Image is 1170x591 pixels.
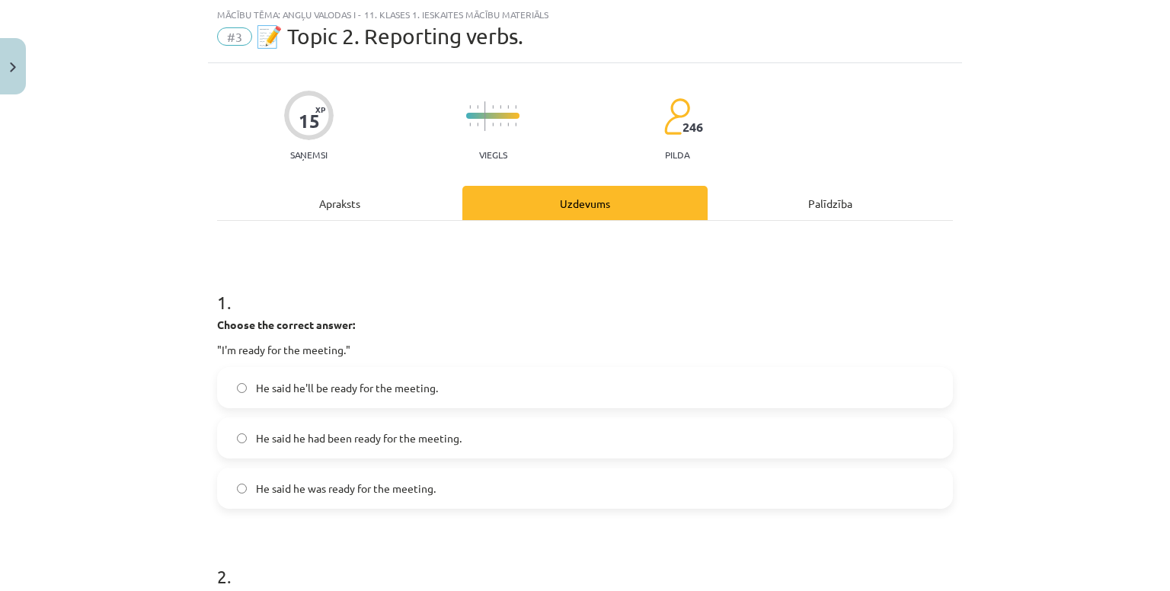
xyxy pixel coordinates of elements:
input: He said he had been ready for the meeting. [237,433,247,443]
img: icon-short-line-57e1e144782c952c97e751825c79c345078a6d821885a25fce030b3d8c18986b.svg [469,123,471,126]
img: icon-long-line-d9ea69661e0d244f92f715978eff75569469978d946b2353a9bb055b3ed8787d.svg [484,101,486,131]
p: pilda [665,149,689,160]
img: icon-short-line-57e1e144782c952c97e751825c79c345078a6d821885a25fce030b3d8c18986b.svg [500,105,501,109]
img: icon-short-line-57e1e144782c952c97e751825c79c345078a6d821885a25fce030b3d8c18986b.svg [477,105,478,109]
strong: Choose the correct answer: [217,318,355,331]
img: icon-short-line-57e1e144782c952c97e751825c79c345078a6d821885a25fce030b3d8c18986b.svg [515,105,516,109]
img: icon-short-line-57e1e144782c952c97e751825c79c345078a6d821885a25fce030b3d8c18986b.svg [477,123,478,126]
h1: 1 . [217,265,953,312]
div: Uzdevums [462,186,708,220]
p: Viegls [479,149,507,160]
img: icon-short-line-57e1e144782c952c97e751825c79c345078a6d821885a25fce030b3d8c18986b.svg [515,123,516,126]
div: Apraksts [217,186,462,220]
span: #3 [217,27,252,46]
img: icon-close-lesson-0947bae3869378f0d4975bcd49f059093ad1ed9edebbc8119c70593378902aed.svg [10,62,16,72]
div: Palīdzība [708,186,953,220]
div: 15 [299,110,320,132]
p: Saņemsi [284,149,334,160]
span: He said he had been ready for the meeting. [256,430,462,446]
span: XP [315,105,325,113]
img: icon-short-line-57e1e144782c952c97e751825c79c345078a6d821885a25fce030b3d8c18986b.svg [469,105,471,109]
img: icon-short-line-57e1e144782c952c97e751825c79c345078a6d821885a25fce030b3d8c18986b.svg [500,123,501,126]
span: He said he'll be ready for the meeting. [256,380,438,396]
img: icon-short-line-57e1e144782c952c97e751825c79c345078a6d821885a25fce030b3d8c18986b.svg [492,123,494,126]
img: icon-short-line-57e1e144782c952c97e751825c79c345078a6d821885a25fce030b3d8c18986b.svg [507,123,509,126]
img: icon-short-line-57e1e144782c952c97e751825c79c345078a6d821885a25fce030b3d8c18986b.svg [492,105,494,109]
span: 246 [682,120,703,134]
img: students-c634bb4e5e11cddfef0936a35e636f08e4e9abd3cc4e673bd6f9a4125e45ecb1.svg [663,97,690,136]
input: He said he'll be ready for the meeting. [237,383,247,393]
img: icon-short-line-57e1e144782c952c97e751825c79c345078a6d821885a25fce030b3d8c18986b.svg [507,105,509,109]
span: He said he was ready for the meeting. [256,481,436,497]
span: 📝 Topic 2. Reporting verbs. [256,24,523,49]
div: Mācību tēma: Angļu valodas i - 11. klases 1. ieskaites mācību materiāls [217,9,953,20]
input: He said he was ready for the meeting. [237,484,247,494]
p: "I'm ready for the meeting." [217,342,953,358]
h1: 2 . [217,539,953,586]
